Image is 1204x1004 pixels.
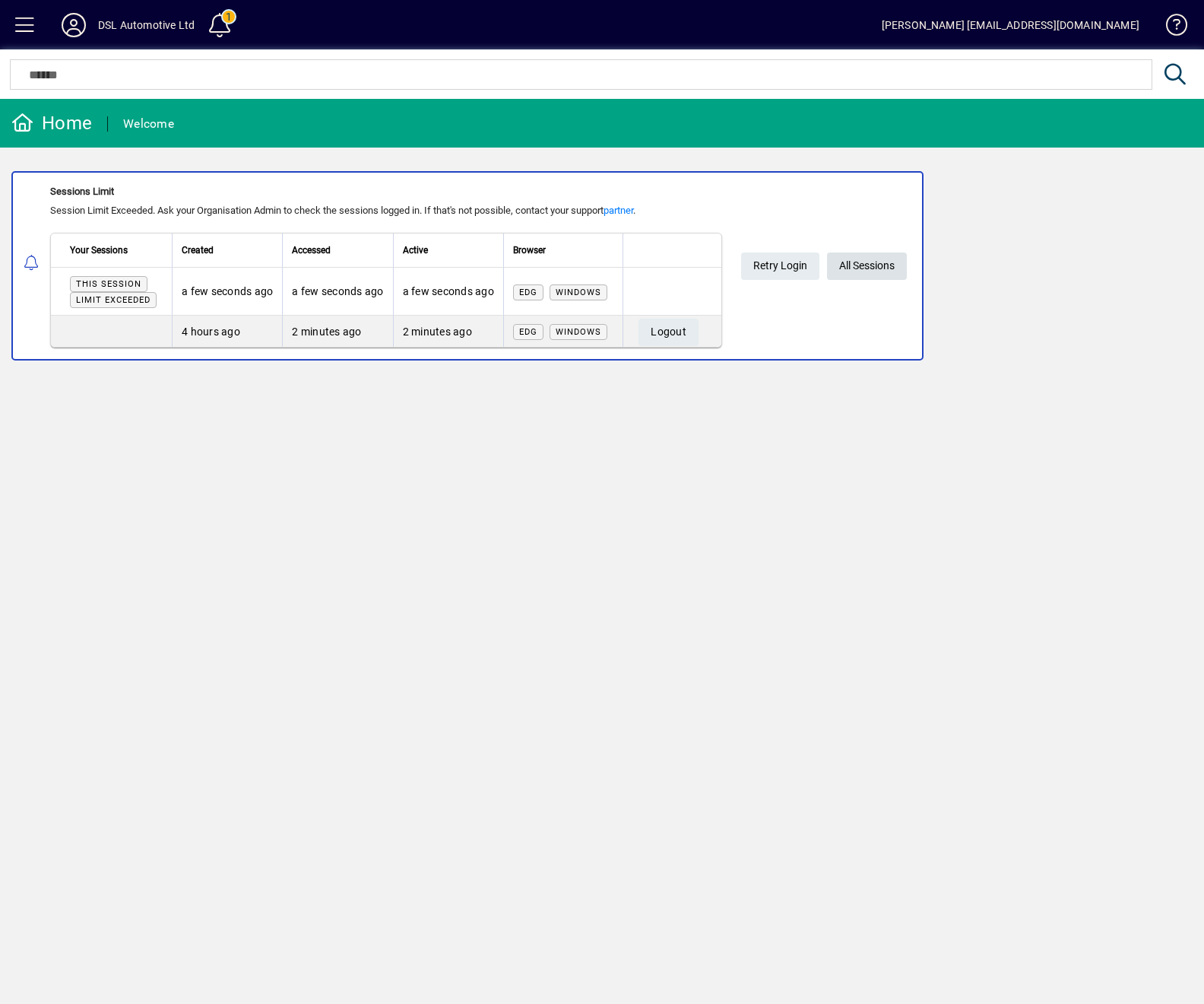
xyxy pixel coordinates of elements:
td: a few seconds ago [393,268,503,316]
span: Retry Login [753,253,807,278]
a: All Sessions [827,253,907,280]
a: Knowledge Base [1155,3,1185,52]
button: Profile [49,11,98,39]
span: Active [403,242,428,259]
td: 4 hours ago [172,316,282,347]
span: Accessed [292,242,331,259]
div: Sessions Limit [50,184,722,199]
span: Your Sessions [70,242,128,259]
span: Created [182,242,214,259]
span: Edg [519,288,537,297]
span: Windows [556,288,601,297]
span: Limit exceeded [76,295,150,305]
td: a few seconds ago [172,268,282,316]
span: This session [76,279,141,289]
div: Welcome [123,112,174,136]
button: Logout [638,319,699,346]
div: Home [11,111,92,135]
span: Browser [513,242,546,259]
button: Retry Login [741,253,819,280]
a: partner [604,205,633,216]
div: Session Limit Exceeded. Ask your Organisation Admin to check the sessions logged in. If that's no... [50,203,722,218]
span: Edg [519,327,537,337]
td: a few seconds ago [282,268,392,316]
span: All Sessions [839,253,895,278]
span: Logout [651,319,686,345]
div: [PERSON_NAME] [EMAIL_ADDRESS][DOMAIN_NAME] [882,13,1139,37]
span: Windows [556,327,601,337]
td: 2 minutes ago [393,316,503,347]
div: DSL Automotive Ltd [98,13,195,37]
td: 2 minutes ago [282,316,392,347]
